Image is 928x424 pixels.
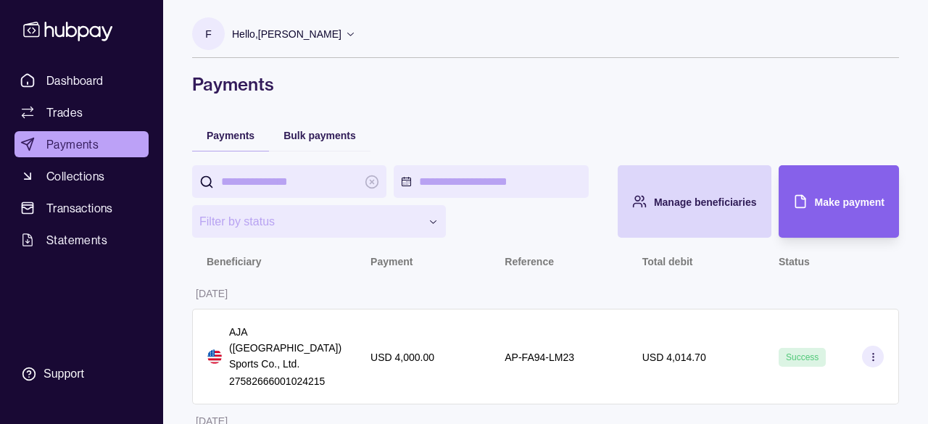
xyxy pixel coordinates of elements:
img: us [207,349,222,364]
span: Manage beneficiaries [654,196,757,208]
p: USD 4,014.70 [642,352,706,363]
p: Payment [370,256,413,267]
span: Trades [46,104,83,121]
p: [DATE] [196,288,228,299]
p: Hello, [PERSON_NAME] [232,26,341,42]
div: Support [43,366,84,382]
p: Status [779,256,810,267]
span: Payments [46,136,99,153]
a: Dashboard [14,67,149,93]
span: Success [786,352,819,362]
p: 27582666001024215 [229,373,341,389]
p: Reference [505,256,554,267]
button: Manage beneficiaries [618,165,771,238]
p: AJA ([GEOGRAPHIC_DATA]) Sports Co., Ltd. [229,324,341,372]
p: Total debit [642,256,693,267]
a: Trades [14,99,149,125]
p: AP-FA94-LM23 [505,352,574,363]
span: Payments [207,130,254,141]
a: Collections [14,163,149,189]
a: Support [14,359,149,389]
button: Make payment [779,165,899,238]
p: USD 4,000.00 [370,352,434,363]
p: F [205,26,212,42]
a: Statements [14,227,149,253]
span: Statements [46,231,107,249]
span: Collections [46,167,104,185]
h1: Payments [192,72,899,96]
a: Transactions [14,195,149,221]
span: Dashboard [46,72,104,89]
span: Bulk payments [283,130,356,141]
a: Payments [14,131,149,157]
input: search [221,165,357,198]
p: Beneficiary [207,256,261,267]
span: Transactions [46,199,113,217]
span: Make payment [815,196,884,208]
